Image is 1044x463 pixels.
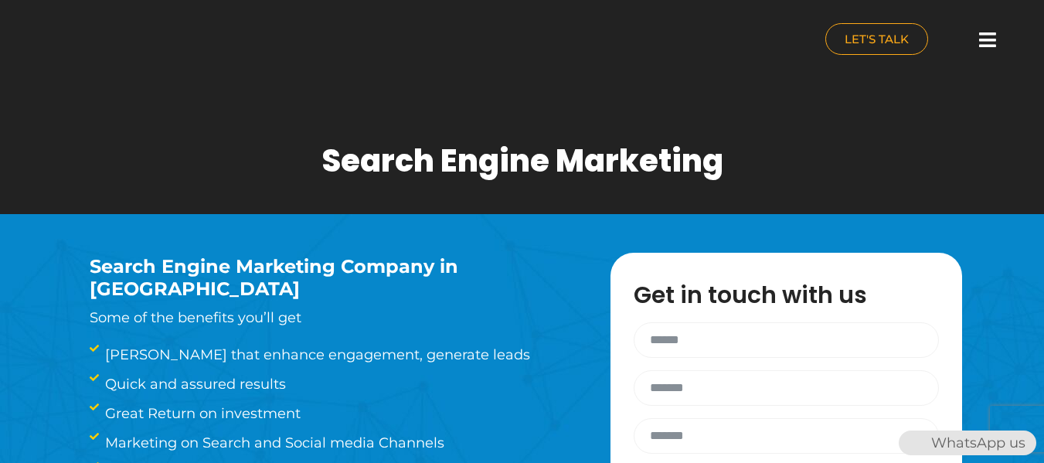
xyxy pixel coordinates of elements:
img: nuance-qatar_logo [8,8,138,75]
span: Great Return on investment [101,403,301,424]
a: nuance-qatar_logo [8,8,515,75]
a: WhatsAppWhatsApp us [899,434,1036,451]
span: Marketing on Search and Social media Channels [101,432,444,454]
a: LET'S TALK [825,23,928,55]
h3: Get in touch with us [634,284,954,307]
span: LET'S TALK [845,33,909,45]
p: Some of the benefits you’ll get [90,307,564,329]
h1: Search Engine Marketing [321,142,723,179]
span: Quick and assured results [101,373,286,395]
h3: Search Engine Marketing Company in [GEOGRAPHIC_DATA] [90,256,564,301]
img: WhatsApp [900,431,925,455]
span: [PERSON_NAME] that enhance engagement, generate leads [101,344,530,366]
div: WhatsApp us [899,431,1036,455]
